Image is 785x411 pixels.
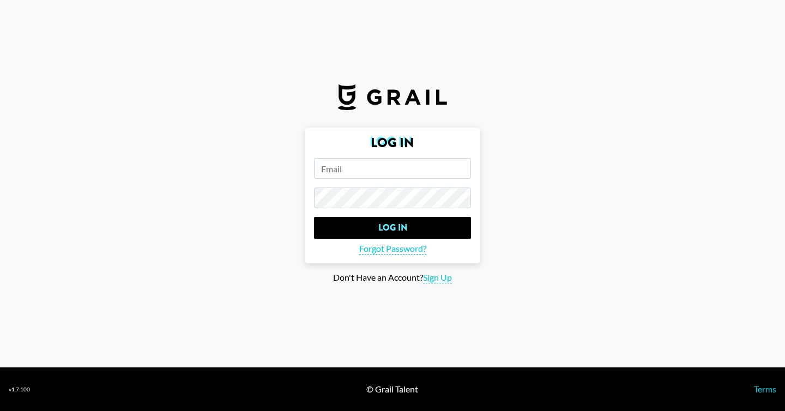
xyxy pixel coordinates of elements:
h2: Log In [314,136,471,149]
span: Sign Up [423,272,452,283]
img: Grail Talent Logo [338,84,447,110]
div: Don't Have an Account? [9,272,776,283]
a: Terms [754,384,776,394]
div: v 1.7.100 [9,386,30,393]
input: Log In [314,217,471,239]
div: © Grail Talent [366,384,418,395]
span: Forgot Password? [359,243,426,255]
input: Email [314,158,471,179]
